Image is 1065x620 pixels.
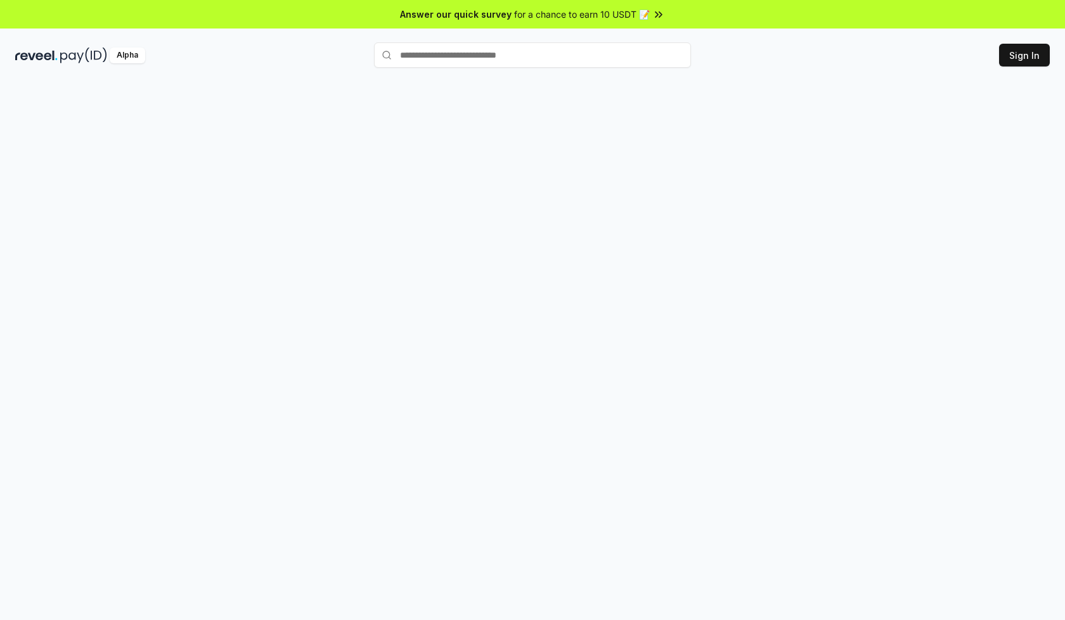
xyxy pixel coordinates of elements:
[60,47,107,63] img: pay_id
[999,44,1050,66] button: Sign In
[15,47,58,63] img: reveel_dark
[400,8,512,21] span: Answer our quick survey
[110,47,145,63] div: Alpha
[514,8,650,21] span: for a chance to earn 10 USDT 📝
